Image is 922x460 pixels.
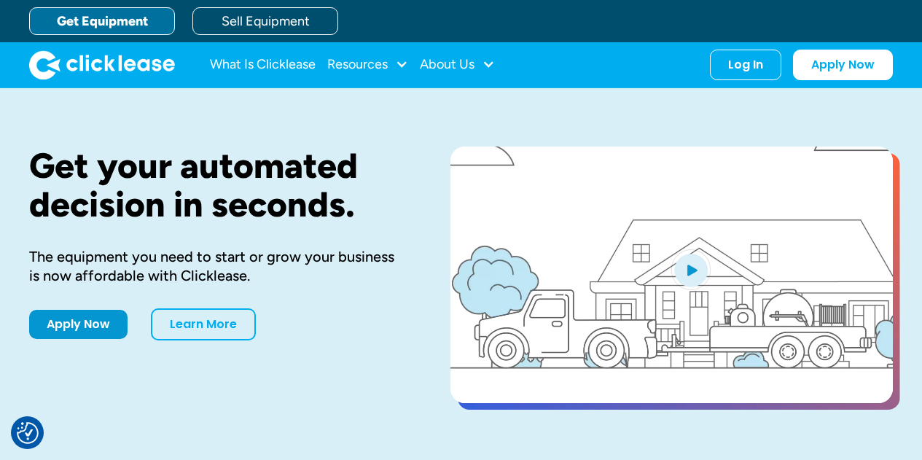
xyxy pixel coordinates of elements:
img: Blue play button logo on a light blue circular background [671,249,711,290]
div: Resources [327,50,408,79]
a: What Is Clicklease [210,50,316,79]
a: Learn More [151,308,256,340]
div: Log In [728,58,763,72]
a: Get Equipment [29,7,175,35]
img: Revisit consent button [17,422,39,444]
div: The equipment you need to start or grow your business is now affordable with Clicklease. [29,247,404,285]
img: Clicklease logo [29,50,175,79]
a: Sell Equipment [192,7,338,35]
a: Apply Now [793,50,893,80]
a: Apply Now [29,310,128,339]
button: Consent Preferences [17,422,39,444]
div: About Us [420,50,495,79]
h1: Get your automated decision in seconds. [29,147,404,224]
a: open lightbox [450,147,893,403]
a: home [29,50,175,79]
